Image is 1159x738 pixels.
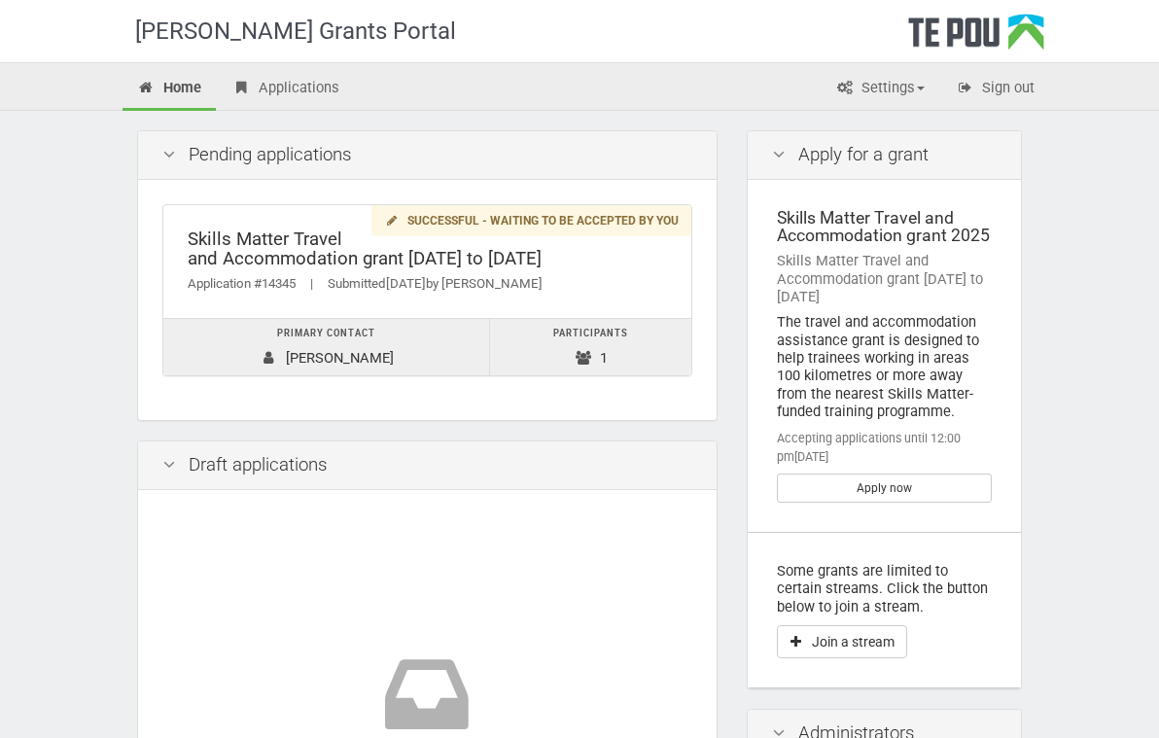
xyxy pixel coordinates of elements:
div: Accepting applications until 12:00 pm[DATE] [777,430,992,466]
button: Join a stream [777,625,907,658]
div: Te Pou Logo [908,14,1044,62]
a: Settings [821,68,939,111]
div: Skills Matter Travel and Accommodation grant 2025 [777,209,992,245]
div: Participants [500,324,681,344]
a: Home [123,68,216,111]
div: Skills Matter Travel and Accommodation grant [DATE] to [DATE] [777,252,992,305]
span: | [296,276,328,291]
td: [PERSON_NAME] [163,319,490,376]
a: Apply now [777,474,992,503]
p: Some grants are limited to certain streams. Click the button below to join a stream. [777,562,992,615]
a: Sign out [941,68,1049,111]
div: Successful - waiting to be accepted by you [371,205,690,237]
div: Apply for a grant [748,131,1021,180]
td: 1 [490,319,691,376]
div: Draft applications [138,441,717,490]
span: [DATE] [386,276,426,291]
div: Primary contact [173,324,479,344]
div: Pending applications [138,131,717,180]
a: Applications [218,68,354,111]
div: Application #14345 Submitted by [PERSON_NAME] [188,274,667,295]
div: Skills Matter Travel and Accommodation grant [DATE] to [DATE] [188,229,667,269]
div: The travel and accommodation assistance grant is designed to help trainees working in areas 100 k... [777,313,992,420]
